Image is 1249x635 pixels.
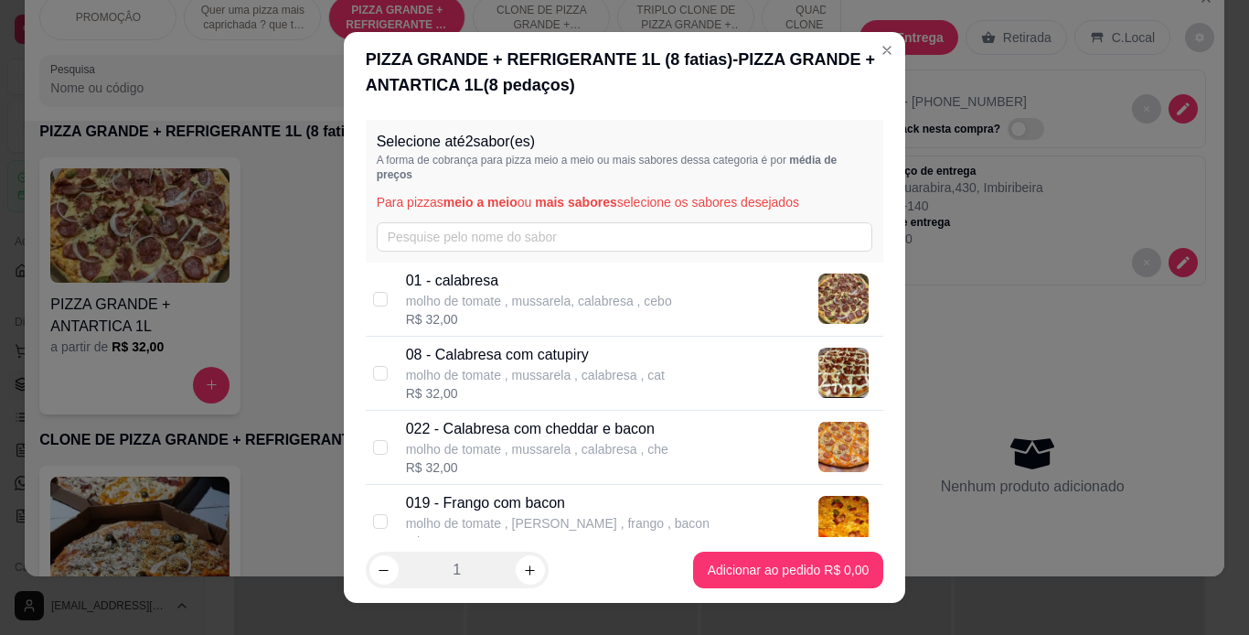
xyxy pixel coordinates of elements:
[406,533,710,551] div: R$ 32,00
[872,36,902,65] button: Close
[406,310,672,328] div: R$ 32,00
[535,195,617,210] span: mais sabores
[406,366,665,384] p: molho de tomate , mussarela , calabresa , cat
[377,153,873,182] p: A forma de cobrança para pizza meio a meio ou mais sabores dessa categoria é por
[453,559,461,581] p: 1
[406,292,672,310] p: molho de tomate , mussarela, calabresa , cebo
[377,222,873,252] input: Pesquise pelo nome do sabor
[366,47,884,98] div: PIZZA GRANDE + REFRIGERANTE 1L (8 fatias) - PIZZA GRANDE + ANTARTICA 1L ( 8 pedaços)
[406,270,672,292] p: 01 - calabresa
[406,492,710,514] p: 019 - Frango com bacon
[377,193,873,211] p: Para pizzas ou selecione os sabores desejados
[406,514,710,533] p: molho de tomate , [PERSON_NAME] , frango , bacon
[818,274,869,324] img: product-image
[406,384,665,403] div: R$ 32,00
[377,154,838,181] span: média de preços
[818,348,869,398] img: product-image
[406,458,668,477] div: R$ 32,00
[406,418,668,440] p: 022 - Calabresa com cheddar e bacon
[406,440,668,458] p: molho de tomate , mussarela , calabresa , che
[693,552,884,588] button: Adicionar ao pedido R$ 0,00
[516,555,545,585] button: increase-product-quantity
[818,496,869,546] img: product-image
[369,555,399,585] button: decrease-product-quantity
[377,131,873,153] p: Selecione até 2 sabor(es)
[443,195,518,210] span: meio a meio
[818,422,869,472] img: product-image
[406,344,665,366] p: 08 - Calabresa com catupiry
